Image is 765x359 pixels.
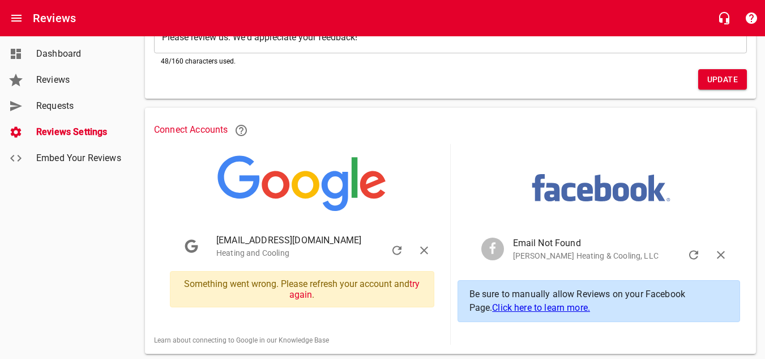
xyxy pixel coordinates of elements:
button: Sign Out [411,237,438,264]
h6: Connect Accounts [154,117,747,144]
a: try again [289,278,420,300]
button: Update [698,69,747,90]
span: 48 /160 characters used. [161,57,236,65]
p: Be sure to manually allow Reviews on your Facebook Page. [469,288,729,315]
div: Something went wrong. Please refresh your account and . [170,271,434,307]
a: Learn more about connecting Google and Facebook to Reviews [228,117,255,144]
p: [PERSON_NAME] Heating & Cooling, LLC [513,250,710,262]
span: Email Not Found [513,236,710,250]
a: Learn about connecting to Google in our Knowledge Base [154,336,329,344]
button: Open drawer [3,5,30,32]
span: Update [707,73,738,87]
button: Live Chat [711,5,738,32]
button: Support Portal [738,5,765,32]
span: Reviews [36,73,122,87]
h6: Reviews [33,9,76,27]
button: Refresh [383,237,411,264]
span: [EMAIL_ADDRESS][DOMAIN_NAME] [216,234,413,247]
p: Heating and Cooling [216,247,413,259]
span: Requests [36,99,122,113]
button: Refresh [680,242,707,269]
span: Reviews Settings [36,125,122,139]
span: Embed Your Reviews [36,151,122,165]
span: Dashboard [36,47,122,61]
button: Sign Out [707,242,734,269]
a: Click here to learn more. [492,302,590,313]
textarea: Please review us. We'd appreciate your feedback! [162,32,739,43]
